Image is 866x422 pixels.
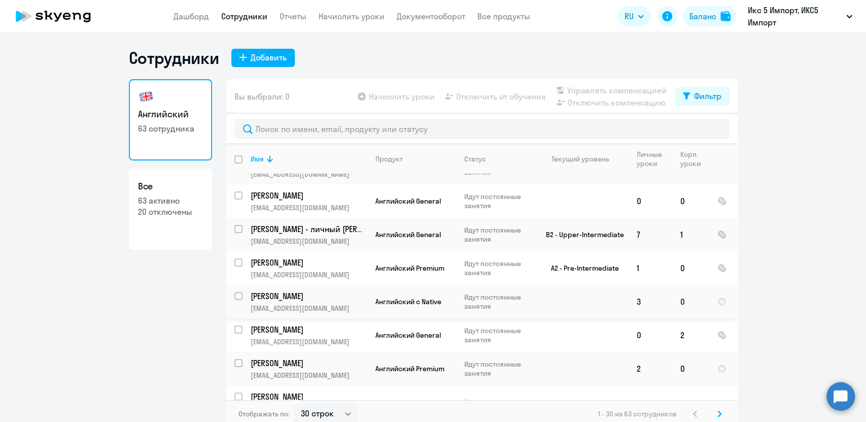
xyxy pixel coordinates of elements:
[251,223,365,235] p: [PERSON_NAME] - личный [PERSON_NAME]
[629,184,672,218] td: 0
[464,225,534,244] p: Идут постоянные занятия
[629,352,672,385] td: 2
[138,180,203,193] h3: Все
[319,11,385,21] a: Начислить уроки
[477,11,530,21] a: Все продукты
[251,337,367,346] p: [EMAIL_ADDRESS][DOMAIN_NAME]
[231,49,295,67] button: Добавить
[675,87,730,106] button: Фильтр
[464,154,534,164] div: Статус
[251,170,367,179] p: [EMAIL_ADDRESS][DOMAIN_NAME]
[375,230,441,239] span: Английский General
[234,119,730,139] input: Поиск по имени, email, продукту или статусу
[672,218,709,251] td: 1
[251,257,365,268] p: [PERSON_NAME]
[251,203,367,212] p: [EMAIL_ADDRESS][DOMAIN_NAME]
[748,4,842,28] p: Икс 5 Импорт, ИКС5 Импорт
[397,11,465,21] a: Документооборот
[129,79,212,160] a: Английский63 сотрудника
[743,4,857,28] button: Икс 5 Импорт, ИКС5 Импорт
[534,218,629,251] td: B2 - Upper-Intermediate
[683,6,737,26] button: Балансbalance
[251,270,367,279] p: [EMAIL_ADDRESS][DOMAIN_NAME]
[637,150,672,168] div: Личные уроки
[375,364,444,373] span: Английский Premium
[534,251,629,285] td: A2 - Pre-Intermediate
[251,51,287,63] div: Добавить
[694,90,721,102] div: Фильтр
[234,90,290,103] span: Вы выбрали: 0
[629,285,672,318] td: 3
[251,190,367,201] a: [PERSON_NAME]
[689,10,716,22] div: Баланс
[251,358,365,369] p: [PERSON_NAME]
[174,11,209,21] a: Дашборд
[251,237,367,246] p: [EMAIL_ADDRESS][DOMAIN_NAME]
[720,11,731,21] img: balance
[375,264,444,273] span: Английский Premium
[138,88,154,105] img: english
[251,391,367,402] a: [PERSON_NAME]
[625,10,634,22] span: RU
[251,290,367,302] a: [PERSON_NAME]
[464,360,534,378] p: Идут постоянные занятия
[617,6,651,26] button: RU
[129,48,219,68] h1: Сотрудники
[672,352,709,385] td: 0
[464,293,534,311] p: Идут постоянные занятия
[464,398,534,416] p: Идут постоянные занятия
[251,290,365,302] p: [PERSON_NAME]
[251,358,367,369] a: [PERSON_NAME]
[375,154,456,164] div: Продукт
[464,192,534,210] p: Идут постоянные занятия
[251,391,365,402] p: [PERSON_NAME]
[375,331,441,340] span: Английский General
[251,257,367,268] a: [PERSON_NAME]
[138,206,203,217] p: 20 отключены
[375,297,441,306] span: Английский с Native
[551,154,609,164] div: Текущий уровень
[251,304,367,313] p: [EMAIL_ADDRESS][DOMAIN_NAME]
[629,318,672,352] td: 0
[375,197,441,206] span: Английский General
[464,154,486,164] div: Статус
[672,318,709,352] td: 2
[251,324,367,335] a: [PERSON_NAME]
[672,251,709,285] td: 0
[629,251,672,285] td: 1
[251,324,365,335] p: [PERSON_NAME]
[251,223,367,235] a: [PERSON_NAME] - личный [PERSON_NAME]
[464,326,534,344] p: Идут постоянные занятия
[251,371,367,380] p: [EMAIL_ADDRESS][DOMAIN_NAME]
[251,154,367,164] div: Имя
[251,154,264,164] div: Имя
[129,169,212,250] a: Все63 активно20 отключены
[680,150,702,168] div: Корп. уроки
[680,150,709,168] div: Корп. уроки
[138,108,203,121] h3: Английский
[138,195,203,206] p: 63 активно
[280,11,306,21] a: Отчеты
[672,285,709,318] td: 0
[221,11,267,21] a: Сотрудники
[138,123,203,134] p: 63 сотрудника
[464,259,534,277] p: Идут постоянные занятия
[598,409,677,418] span: 1 - 30 из 63 сотрудников
[637,150,665,168] div: Личные уроки
[375,154,403,164] div: Продукт
[672,184,709,218] td: 0
[629,218,672,251] td: 7
[542,154,628,164] div: Текущий уровень
[251,190,365,201] p: [PERSON_NAME]
[238,409,290,418] span: Отображать по:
